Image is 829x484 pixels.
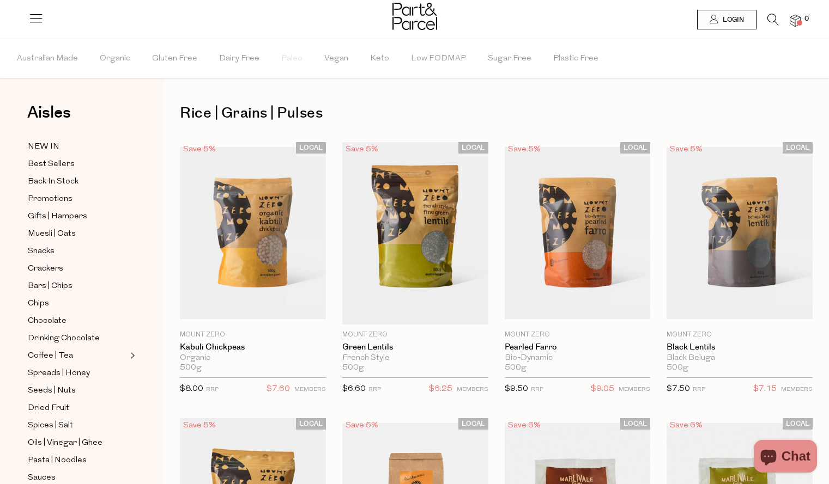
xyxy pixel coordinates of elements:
[28,436,127,450] a: Oils | Vinegar | Ghee
[28,349,127,363] a: Coffee | Tea
[28,297,127,310] a: Chips
[342,385,366,393] span: $6.60
[324,40,348,78] span: Vegan
[411,40,466,78] span: Low FODMAP
[697,10,757,29] a: Login
[553,40,598,78] span: Plastic Free
[342,342,488,352] a: Green Lentils
[342,142,382,157] div: Save 5%
[28,384,76,397] span: Seeds | Nuts
[531,387,543,393] small: RRP
[28,245,55,258] span: Snacks
[667,385,690,393] span: $7.50
[27,105,71,132] a: Aisles
[180,147,326,319] img: Kabuli Chickpeas
[152,40,197,78] span: Gluten Free
[620,418,650,430] span: LOCAL
[28,158,75,171] span: Best Sellers
[505,342,651,352] a: Pearled Farro
[342,142,488,324] img: Green Lentils
[28,402,69,415] span: Dried Fruit
[180,330,326,340] p: Mount Zero
[505,147,651,319] img: Pearled Farro
[180,363,202,373] span: 500g
[28,279,127,293] a: Bars | Chips
[219,40,259,78] span: Dairy Free
[180,353,326,363] div: Organic
[180,418,219,433] div: Save 5%
[28,314,127,328] a: Chocolate
[17,40,78,78] span: Australian Made
[342,330,488,340] p: Mount Zero
[296,142,326,154] span: LOCAL
[28,244,127,258] a: Snacks
[751,440,820,475] inbox-online-store-chat: Shopify online store chat
[180,101,813,126] h1: Rice | Grains | Pulses
[281,40,302,78] span: Paleo
[505,363,527,373] span: 500g
[458,418,488,430] span: LOCAL
[28,210,127,223] a: Gifts | Hampers
[667,363,688,373] span: 500g
[783,142,813,154] span: LOCAL
[620,142,650,154] span: LOCAL
[28,366,127,380] a: Spreads | Honey
[28,419,127,432] a: Spices | Salt
[28,350,73,363] span: Coffee | Tea
[667,147,813,319] img: Black Lentils
[28,384,127,397] a: Seeds | Nuts
[505,418,544,433] div: Save 6%
[267,382,290,396] span: $7.60
[100,40,130,78] span: Organic
[28,280,72,293] span: Bars | Chips
[505,385,528,393] span: $9.50
[28,210,87,223] span: Gifts | Hampers
[458,142,488,154] span: LOCAL
[790,15,801,26] a: 0
[28,332,127,345] a: Drinking Chocolate
[342,353,488,363] div: French Style
[28,419,73,432] span: Spices | Salt
[693,387,705,393] small: RRP
[28,454,87,467] span: Pasta | Noodles
[28,227,127,241] a: Muesli | Oats
[429,382,452,396] span: $6.25
[667,330,813,340] p: Mount Zero
[505,330,651,340] p: Mount Zero
[28,193,72,206] span: Promotions
[180,342,326,352] a: Kabuli Chickpeas
[370,40,389,78] span: Keto
[28,175,127,188] a: Back In Stock
[28,297,49,310] span: Chips
[342,418,382,433] div: Save 5%
[28,262,63,275] span: Crackers
[720,15,744,24] span: Login
[619,387,650,393] small: MEMBERS
[28,262,127,275] a: Crackers
[206,387,219,393] small: RRP
[368,387,381,393] small: RRP
[342,363,364,373] span: 500g
[457,387,488,393] small: MEMBERS
[28,367,90,380] span: Spreads | Honey
[28,401,127,415] a: Dried Fruit
[294,387,326,393] small: MEMBERS
[667,342,813,352] a: Black Lentils
[591,382,614,396] span: $9.05
[488,40,531,78] span: Sugar Free
[28,454,127,467] a: Pasta | Noodles
[27,101,71,125] span: Aisles
[802,14,812,24] span: 0
[296,418,326,430] span: LOCAL
[180,385,203,393] span: $8.00
[28,332,100,345] span: Drinking Chocolate
[128,349,135,362] button: Expand/Collapse Coffee | Tea
[667,418,706,433] div: Save 6%
[753,382,777,396] span: $7.15
[392,3,437,30] img: Part&Parcel
[667,353,813,363] div: Black Beluga
[28,437,102,450] span: Oils | Vinegar | Ghee
[28,175,78,188] span: Back In Stock
[28,140,127,154] a: NEW IN
[28,315,66,328] span: Chocolate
